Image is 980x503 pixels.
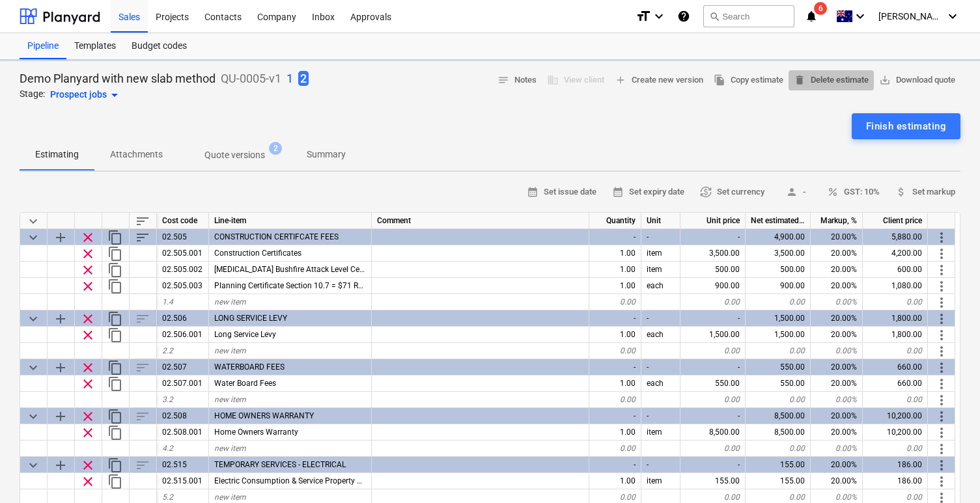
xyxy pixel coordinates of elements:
[589,310,641,327] div: -
[811,441,863,457] div: 0.00%
[680,245,746,262] div: 3,500.00
[80,279,96,294] span: Remove row
[492,70,542,90] button: Notes
[214,362,285,372] span: WATERBOARD FEES
[53,230,68,245] span: Add sub category to row
[214,232,339,241] span: CONSTRUCTION CERTIFCATE FEES
[157,262,209,278] div: 02.505.002
[934,344,949,359] span: More actions
[107,360,123,375] span: Duplicate category
[589,262,641,278] div: 1.00
[746,278,811,294] div: 900.00
[934,246,949,262] span: More actions
[680,457,746,473] div: -
[80,327,96,343] span: Remove row
[794,73,869,88] span: Delete estimate
[107,279,123,294] span: Duplicate row
[214,411,314,420] span: HOME OWNERS WARRANTY
[157,375,209,392] div: 02.507.001
[680,310,746,327] div: -
[157,457,209,473] div: 02.515
[589,375,641,392] div: 1.00
[811,408,863,424] div: 20.00%
[20,87,45,103] p: Stage:
[934,295,949,310] span: More actions
[221,71,281,87] p: QU-0005-v1
[162,346,173,355] span: 2.2
[53,311,68,327] span: Add sub category to row
[934,230,949,245] span: More actions
[641,262,680,278] div: item
[863,245,928,262] div: 4,200.00
[20,33,66,59] a: Pipeline
[746,375,811,392] div: 550.00
[209,213,372,229] div: Line-item
[135,230,150,245] span: Sort rows within category
[945,8,960,24] i: keyboard_arrow_down
[589,327,641,343] div: 1.00
[863,441,928,457] div: 0.00
[214,476,426,485] span: Electric Consumption & Service Property Charge - Endeavour
[746,310,811,327] div: 1,500.00
[157,424,209,441] div: 02.508.001
[890,182,960,202] button: Set markup
[107,327,123,343] span: Duplicate row
[863,343,928,359] div: 0.00
[66,33,124,59] div: Templates
[107,87,122,103] span: arrow_drop_down
[641,229,680,245] div: -
[80,262,96,278] span: Remove row
[863,327,928,343] div: 1,800.00
[866,118,946,135] div: Finish estimating
[775,182,817,202] button: -
[746,294,811,310] div: 0.00
[811,262,863,278] div: 20.00%
[298,71,309,86] span: 2
[214,265,386,274] span: BAL Bushfire Attack Level Certificate
[214,428,298,437] span: Home Owners Warranty
[786,186,798,198] span: person
[680,424,746,441] div: 8,500.00
[814,2,827,15] span: 6
[863,278,928,294] div: 1,080.00
[214,379,276,388] span: Water Board Fees
[80,360,96,375] span: Remove row
[53,409,68,424] span: Add sub category to row
[214,314,287,323] span: LONG SERVICE LEVY
[746,392,811,408] div: 0.00
[680,229,746,245] div: -
[811,457,863,473] div: 20.00%
[107,262,123,278] span: Duplicate row
[811,392,863,408] div: 0.00%
[609,70,708,90] button: Create new version
[934,327,949,343] span: More actions
[789,70,874,90] button: Delete estimate
[589,229,641,245] div: -
[794,74,805,86] span: delete
[80,409,96,424] span: Remove row
[80,474,96,489] span: Remove row
[863,229,928,245] div: 5,880.00
[915,441,980,503] iframe: Chat Widget
[746,359,811,375] div: 550.00
[746,441,811,457] div: 0.00
[863,213,928,229] div: Client price
[811,294,863,310] div: 0.00%
[589,294,641,310] div: 0.00
[214,281,563,290] span: Planning Certificate Section 10.7 = $71 Road Opening Permit = $251.75 Driveway Permit = $524.65
[680,441,746,457] div: 0.00
[214,444,246,453] span: new item
[863,473,928,489] div: 186.00
[214,493,246,502] span: new item
[162,493,173,502] span: 5.2
[53,457,68,473] span: Add sub category to row
[50,87,122,103] div: Prospect jobs
[25,360,41,375] span: Collapse category
[811,343,863,359] div: 0.00%
[934,376,949,392] span: More actions
[589,213,641,229] div: Quantity
[811,327,863,343] div: 20.00%
[700,186,712,198] span: currency_exchange
[615,74,626,86] span: add
[641,245,680,262] div: item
